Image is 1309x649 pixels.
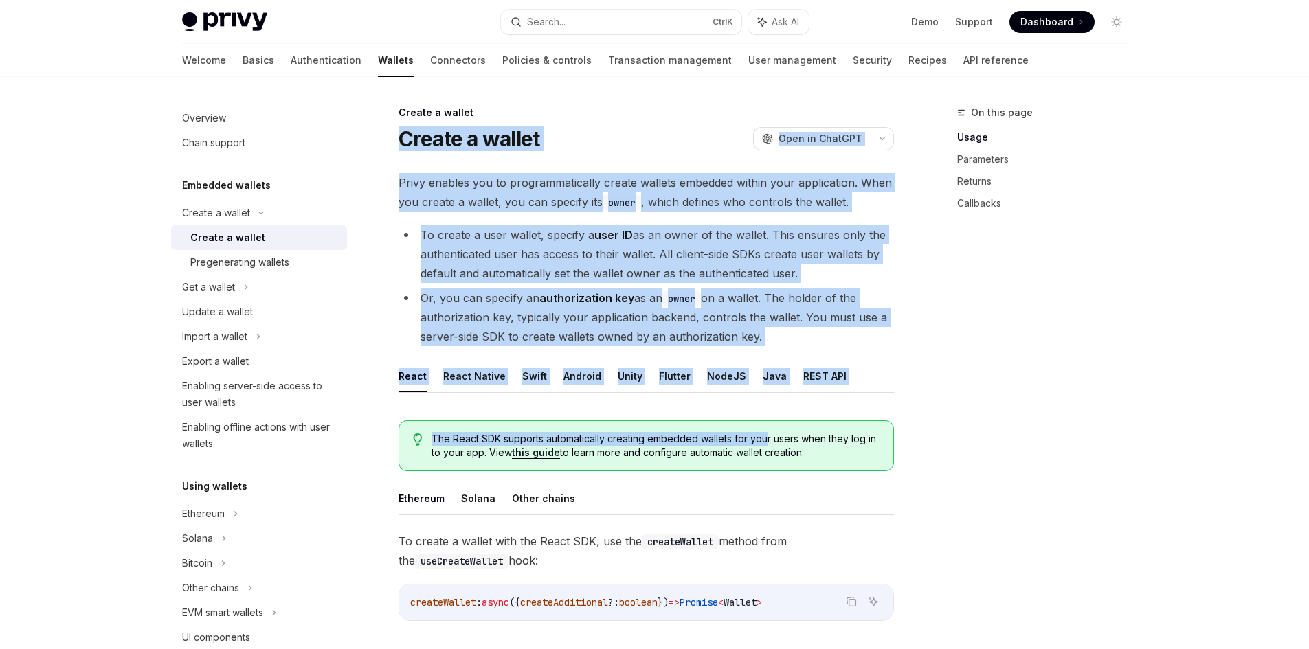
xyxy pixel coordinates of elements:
a: Connectors [430,44,486,77]
a: Policies & controls [502,44,592,77]
div: Search... [527,14,566,30]
div: Pregenerating wallets [190,254,289,271]
h5: Using wallets [182,478,247,494]
strong: authorization key [539,291,634,305]
a: Recipes [908,44,947,77]
a: Create a wallet [171,225,347,250]
div: Export a wallet [182,353,249,369]
button: Android [563,360,601,392]
button: Search...CtrlK [501,10,741,34]
a: Support [955,15,993,29]
button: Ask AI [864,593,882,611]
a: Enabling offline actions with user wallets [171,415,347,456]
div: UI components [182,629,250,646]
a: Parameters [957,148,1139,170]
a: Transaction management [608,44,732,77]
div: Bitcoin [182,555,212,571]
span: Dashboard [1020,15,1073,29]
button: Java [763,360,787,392]
div: Get a wallet [182,279,235,295]
h1: Create a wallet [399,126,540,151]
span: createAdditional [520,596,608,608]
img: light logo [182,12,267,32]
a: API reference [963,44,1029,77]
div: Update a wallet [182,304,253,320]
li: To create a user wallet, specify a as an owner of the wallet. This ensures only the authenticated... [399,225,894,283]
button: REST API [803,360,847,392]
div: Enabling offline actions with user wallets [182,419,339,452]
div: Solana [182,530,213,547]
div: Create a wallet [182,205,250,221]
a: Demo [911,15,939,29]
span: boolean [619,596,658,608]
a: User management [748,44,836,77]
code: useCreateWallet [415,554,508,569]
button: Other chains [512,482,575,514]
span: createWallet [410,596,476,608]
button: React [399,360,427,392]
a: Wallets [378,44,414,77]
h5: Embedded wallets [182,177,271,194]
span: On this page [971,104,1033,121]
a: Pregenerating wallets [171,250,347,275]
span: }) [658,596,669,608]
button: Flutter [659,360,691,392]
a: Returns [957,170,1139,192]
button: Toggle dark mode [1106,11,1128,33]
a: Overview [171,106,347,130]
span: : [476,596,482,608]
div: Create a wallet [190,229,265,246]
a: Usage [957,126,1139,148]
span: => [669,596,680,608]
a: Update a wallet [171,299,347,324]
div: Chain support [182,135,245,151]
span: Open in ChatGPT [779,132,862,146]
button: Ask AI [748,10,809,34]
button: Swift [522,360,547,392]
button: Ethereum [399,482,445,514]
span: Promise [680,596,718,608]
a: Basics [243,44,274,77]
span: ?: [608,596,619,608]
span: Ask AI [772,15,799,29]
a: this guide [512,446,560,459]
span: async [482,596,509,608]
span: < [718,596,724,608]
div: Create a wallet [399,106,894,119]
a: Authentication [291,44,361,77]
span: Ctrl K [713,16,733,27]
a: Welcome [182,44,226,77]
button: Unity [618,360,642,392]
div: Other chains [182,580,239,596]
button: Copy the contents from the code block [842,593,860,611]
span: To create a wallet with the React SDK, use the method from the hook: [399,532,894,570]
button: Open in ChatGPT [753,127,871,150]
button: React Native [443,360,506,392]
li: Or, you can specify an as an on a wallet. The holder of the authorization key, typically your app... [399,288,894,346]
div: Ethereum [182,505,225,522]
div: Enabling server-side access to user wallets [182,378,339,411]
strong: user ID [594,228,633,242]
div: Overview [182,110,226,126]
span: The React SDK supports automatically creating embedded wallets for your users when they log in to... [432,432,879,459]
a: Callbacks [957,192,1139,214]
code: owner [603,195,641,210]
span: Privy enables you to programmatically create wallets embedded within your application. When you c... [399,173,894,212]
a: Dashboard [1009,11,1095,33]
a: Export a wallet [171,349,347,374]
span: ({ [509,596,520,608]
span: Wallet [724,596,757,608]
code: owner [662,291,701,306]
span: > [757,596,762,608]
div: Import a wallet [182,328,247,345]
code: createWallet [642,534,719,549]
div: EVM smart wallets [182,604,263,621]
svg: Tip [413,433,423,446]
button: NodeJS [707,360,746,392]
a: Security [853,44,892,77]
button: Solana [461,482,495,514]
a: Enabling server-side access to user wallets [171,374,347,415]
a: Chain support [171,130,347,155]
